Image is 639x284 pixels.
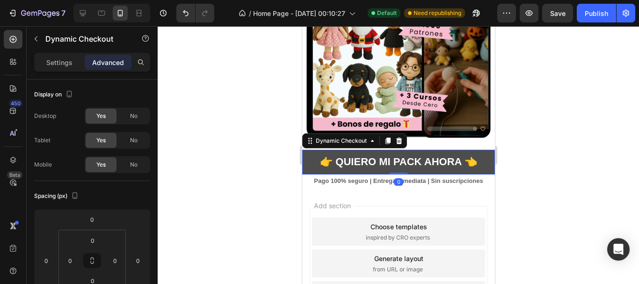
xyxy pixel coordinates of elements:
[130,136,138,145] span: No
[577,4,616,22] button: Publish
[39,254,53,268] input: 0
[253,8,345,18] span: Home Page - [DATE] 00:10:27
[34,190,80,203] div: Spacing (px)
[249,8,251,18] span: /
[302,26,495,284] iframe: Design area
[96,136,106,145] span: Yes
[542,4,573,22] button: Save
[131,254,145,268] input: 0
[607,238,630,261] div: Open Intercom Messenger
[92,58,124,67] p: Advanced
[585,8,608,18] div: Publish
[34,160,52,169] div: Mobile
[7,171,22,179] div: Beta
[83,233,102,248] input: 0px
[414,9,461,17] span: Need republishing
[130,160,138,169] span: No
[46,58,73,67] p: Settings
[9,100,22,107] div: 450
[108,254,122,268] input: 0px
[34,112,56,120] div: Desktop
[34,136,51,145] div: Tablet
[61,7,65,19] p: 7
[377,9,397,17] span: Default
[96,160,106,169] span: Yes
[96,112,106,120] span: Yes
[34,88,75,101] div: Display on
[130,112,138,120] span: No
[550,9,566,17] span: Save
[63,254,77,268] input: 0px
[45,33,125,44] p: Dynamic Checkout
[176,4,214,22] div: Undo/Redo
[4,4,70,22] button: 7
[83,212,102,226] input: 0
